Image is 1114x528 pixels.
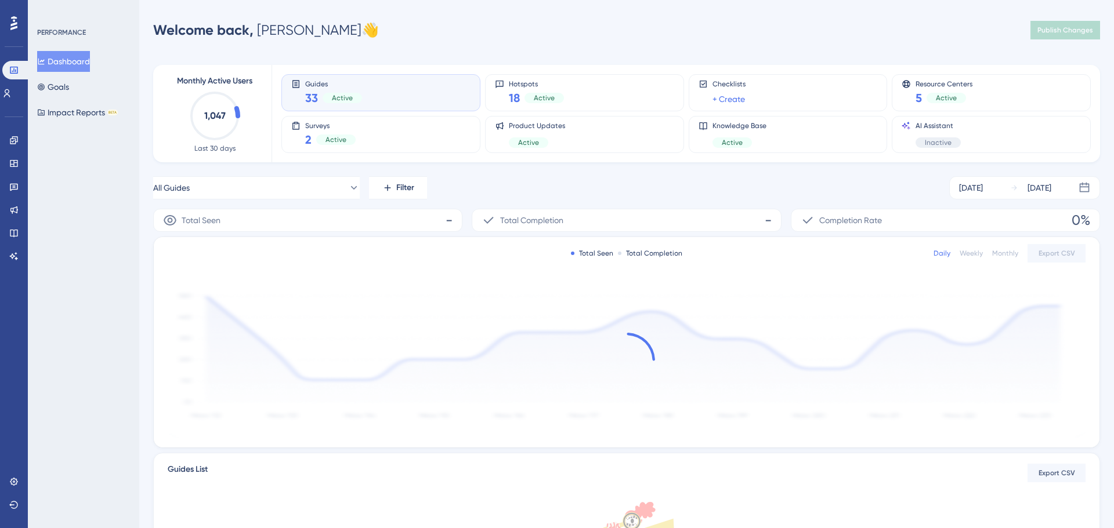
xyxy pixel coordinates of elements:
span: 5 [916,90,922,106]
span: Monthly Active Users [177,74,252,88]
span: Publish Changes [1037,26,1093,35]
span: All Guides [153,181,190,195]
div: [DATE] [1028,181,1051,195]
span: Inactive [925,138,952,147]
span: Guides List [168,463,208,483]
span: Product Updates [509,121,565,130]
span: Welcome back, [153,21,254,38]
button: Dashboard [37,51,90,72]
div: [PERSON_NAME] 👋 [153,21,379,39]
div: PERFORMANCE [37,28,86,37]
span: Active [325,135,346,144]
div: BETA [107,110,118,115]
a: + Create [712,92,745,106]
span: Active [936,93,957,103]
span: Surveys [305,121,356,129]
div: Monthly [992,249,1018,258]
span: Last 30 days [194,144,236,153]
span: Export CSV [1039,249,1075,258]
button: All Guides [153,176,360,199]
span: Active [332,93,353,103]
button: Export CSV [1028,244,1086,263]
div: Daily [934,249,950,258]
span: Active [722,138,743,147]
span: Guides [305,79,362,88]
span: Export CSV [1039,468,1075,478]
button: Publish Changes [1030,21,1100,39]
span: Checklists [712,79,746,89]
span: Filter [396,181,414,195]
div: Weekly [960,249,983,258]
span: Completion Rate [819,213,882,227]
span: Active [534,93,555,103]
span: Total Completion [500,213,563,227]
span: Resource Centers [916,79,972,88]
span: - [446,211,453,230]
div: Total Seen [571,249,613,258]
button: Export CSV [1028,464,1086,482]
button: Impact ReportsBETA [37,102,118,123]
span: Hotspots [509,79,564,88]
span: 18 [509,90,520,106]
span: Total Seen [182,213,220,227]
div: Total Completion [618,249,682,258]
button: Goals [37,77,69,97]
span: AI Assistant [916,121,961,130]
span: Active [518,138,539,147]
span: 0% [1072,211,1090,230]
button: Filter [369,176,427,199]
span: - [765,211,772,230]
text: 1,047 [204,110,226,121]
div: [DATE] [959,181,983,195]
span: 2 [305,132,312,148]
span: Knowledge Base [712,121,766,130]
span: 33 [305,90,318,106]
